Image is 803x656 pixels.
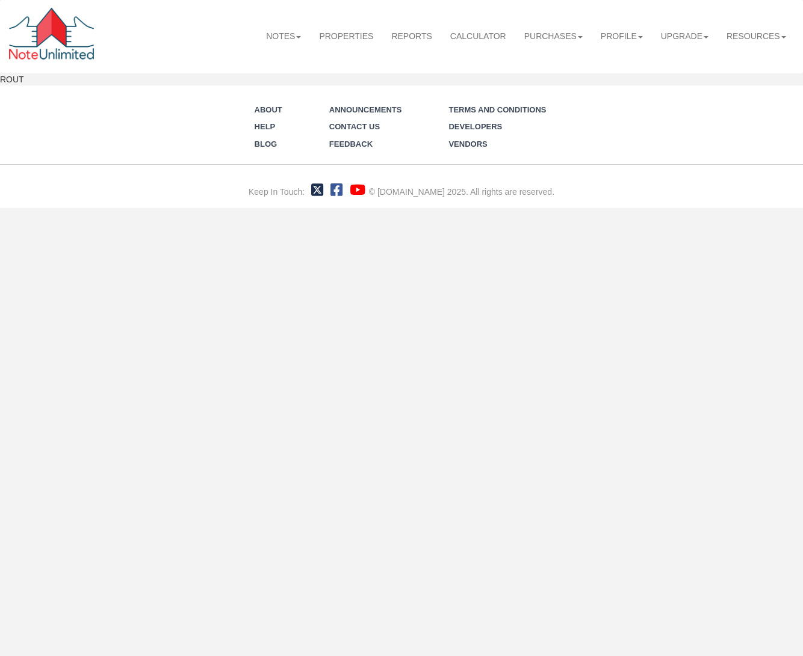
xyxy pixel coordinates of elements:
a: Resources [718,23,795,49]
a: Developers [448,122,502,131]
a: Feedback [329,139,373,149]
a: Terms and Conditions [448,105,546,114]
a: Upgrade [652,23,718,49]
a: Calculator [441,23,515,49]
div: Keep In Touch: [249,186,305,198]
a: Notes [257,23,310,49]
a: Contact Us [329,122,380,131]
a: Blog [255,139,277,149]
a: Reports [382,23,441,49]
a: About [255,105,282,114]
a: Announcements [329,105,402,114]
a: Help [255,122,276,131]
a: Properties [310,23,382,49]
a: Vendors [448,139,487,149]
a: Purchases [515,23,592,49]
a: Profile [592,23,652,49]
div: © [DOMAIN_NAME] 2025. All rights are reserved. [369,186,554,198]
